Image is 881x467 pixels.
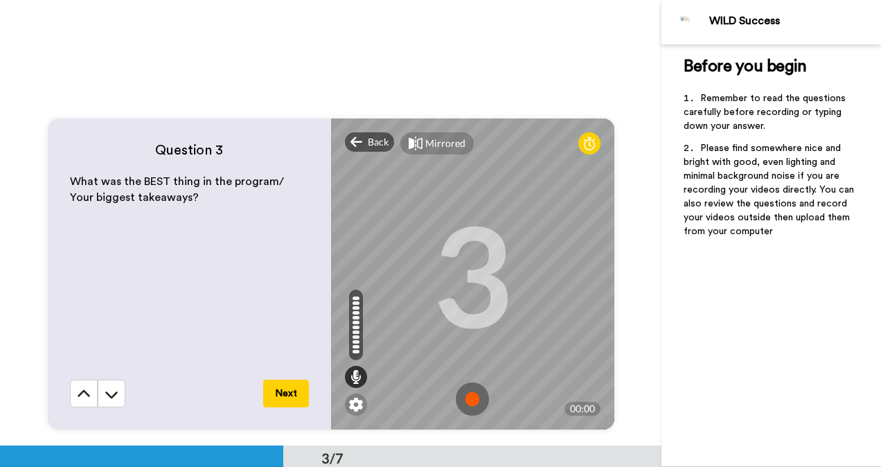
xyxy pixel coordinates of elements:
span: Please find somewhere nice and bright with good, even lighting and minimal background noise if yo... [684,143,857,236]
div: WILD Success [709,15,880,28]
button: Next [263,380,309,407]
img: ic_record_start.svg [456,382,489,416]
div: Mirrored [425,136,465,150]
span: What was the BEST thing in the program/ Your biggest takeaways? [70,176,287,203]
span: Before you begin [684,58,806,75]
span: Back [368,135,389,149]
div: Back [345,132,395,152]
h4: Question 3 [70,141,309,160]
img: ic_gear.svg [349,398,363,412]
img: Profile Image [669,6,702,39]
div: 00:00 [564,402,600,416]
div: 3 [432,222,513,326]
span: Remember to read the questions carefully before recording or typing down your answer. [684,94,848,131]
